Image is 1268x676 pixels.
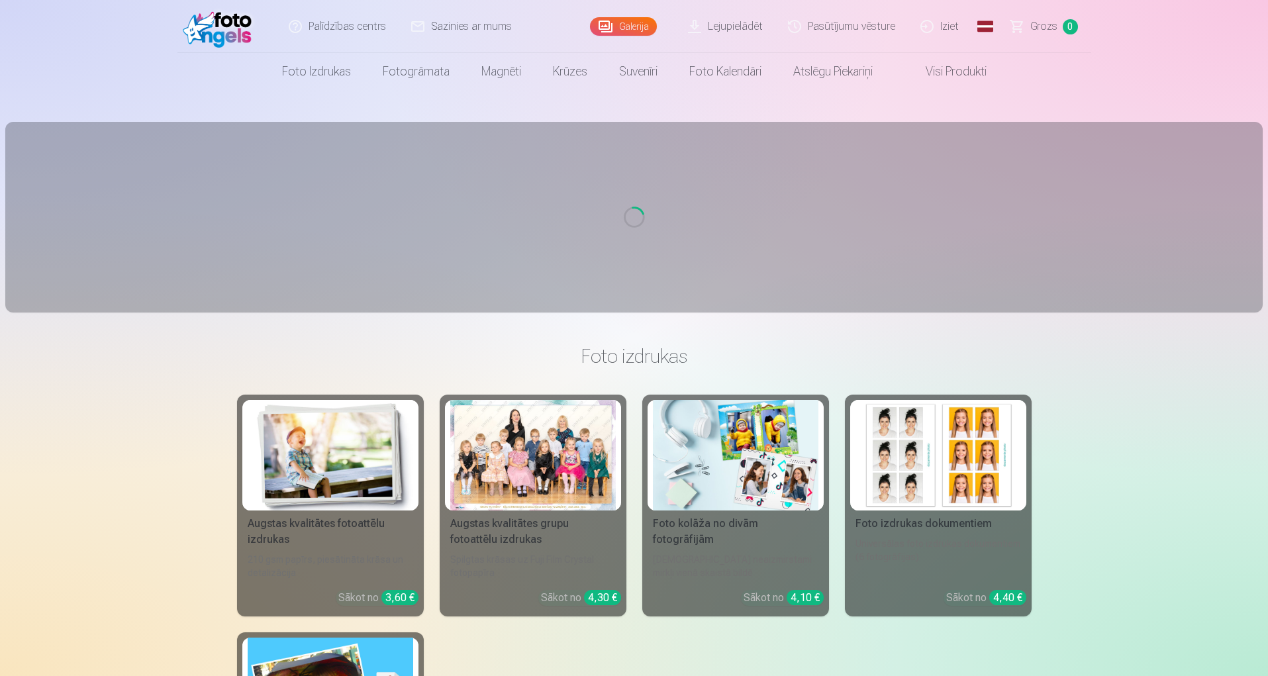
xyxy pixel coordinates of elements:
[445,553,621,579] div: Spilgtas krāsas uz Fuji Film Crystal fotopapīra
[440,395,626,616] a: Augstas kvalitātes grupu fotoattēlu izdrukasSpilgtas krāsas uz Fuji Film Crystal fotopapīraSākot ...
[850,537,1026,579] div: Universālas foto izdrukas dokumentiem (6 fotogrāfijas)
[590,17,657,36] a: Galerija
[648,516,824,548] div: Foto kolāža no divām fotogrāfijām
[237,395,424,616] a: Augstas kvalitātes fotoattēlu izdrukasAugstas kvalitātes fotoattēlu izdrukas210 gsm papīrs, piesā...
[338,590,418,606] div: Sākot no
[642,395,829,616] a: Foto kolāža no divām fotogrāfijāmFoto kolāža no divām fotogrāfijām[DEMOGRAPHIC_DATA] neaizmirstam...
[787,590,824,605] div: 4,10 €
[266,53,367,90] a: Foto izdrukas
[242,553,418,579] div: 210 gsm papīrs, piesātināta krāsa un detalizācija
[584,590,621,605] div: 4,30 €
[989,590,1026,605] div: 4,40 €
[850,516,1026,532] div: Foto izdrukas dokumentiem
[845,395,1032,616] a: Foto izdrukas dokumentiemFoto izdrukas dokumentiemUniversālas foto izdrukas dokumentiem (6 fotogr...
[248,344,1021,368] h3: Foto izdrukas
[603,53,673,90] a: Suvenīri
[889,53,1002,90] a: Visi produkti
[445,516,621,548] div: Augstas kvalitātes grupu fotoattēlu izdrukas
[183,5,259,48] img: /fa1
[1063,19,1078,34] span: 0
[777,53,889,90] a: Atslēgu piekariņi
[242,516,418,548] div: Augstas kvalitātes fotoattēlu izdrukas
[1030,19,1057,34] span: Grozs
[465,53,537,90] a: Magnēti
[541,590,621,606] div: Sākot no
[248,400,413,510] img: Augstas kvalitātes fotoattēlu izdrukas
[537,53,603,90] a: Krūzes
[673,53,777,90] a: Foto kalendāri
[855,400,1021,510] img: Foto izdrukas dokumentiem
[744,590,824,606] div: Sākot no
[946,590,1026,606] div: Sākot no
[381,590,418,605] div: 3,60 €
[648,553,824,579] div: [DEMOGRAPHIC_DATA] neaizmirstami mirkļi vienā skaistā bildē
[653,400,818,510] img: Foto kolāža no divām fotogrāfijām
[367,53,465,90] a: Fotogrāmata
